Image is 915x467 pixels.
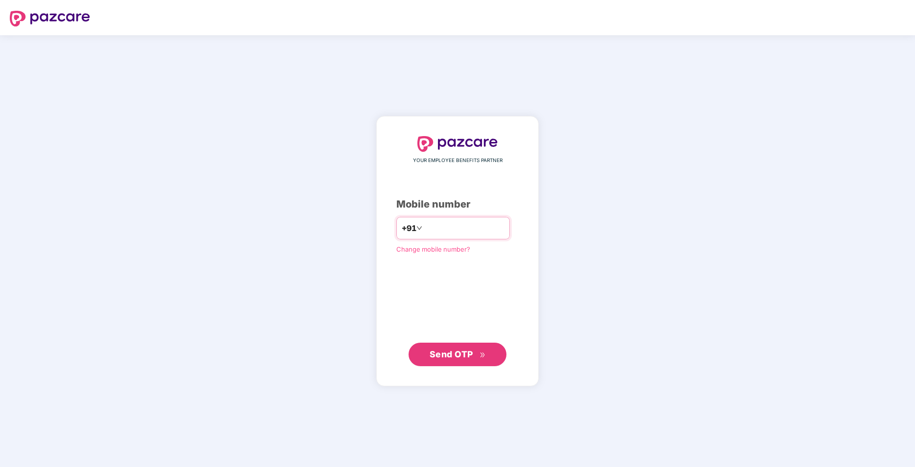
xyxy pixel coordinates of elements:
[402,222,416,234] span: +91
[416,225,422,231] span: down
[430,349,473,359] span: Send OTP
[417,136,498,152] img: logo
[396,197,519,212] div: Mobile number
[409,343,506,366] button: Send OTPdouble-right
[413,157,503,164] span: YOUR EMPLOYEE BENEFITS PARTNER
[396,245,470,253] a: Change mobile number?
[10,11,90,26] img: logo
[480,352,486,358] span: double-right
